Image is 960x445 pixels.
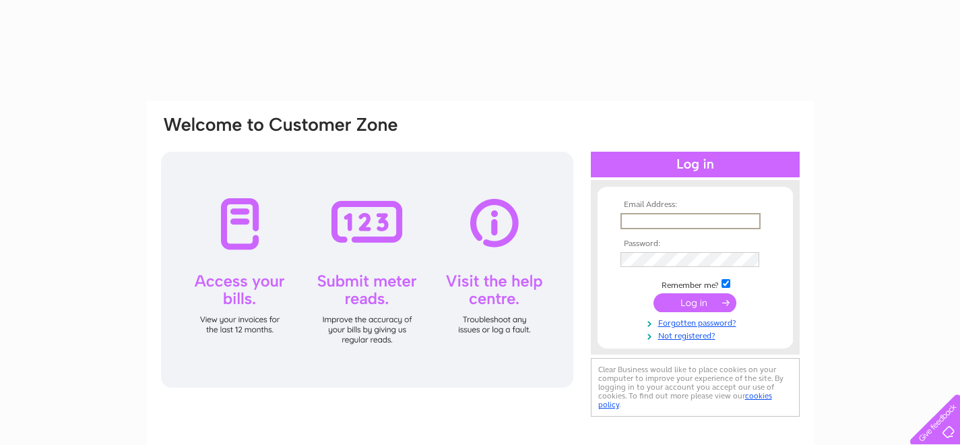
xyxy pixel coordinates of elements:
[617,239,773,249] th: Password:
[620,316,773,328] a: Forgotten password?
[598,391,772,409] a: cookies policy
[653,293,736,312] input: Submit
[591,358,800,417] div: Clear Business would like to place cookies on your computer to improve your experience of the sit...
[617,200,773,210] th: Email Address:
[620,328,773,341] a: Not registered?
[617,277,773,291] td: Remember me?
